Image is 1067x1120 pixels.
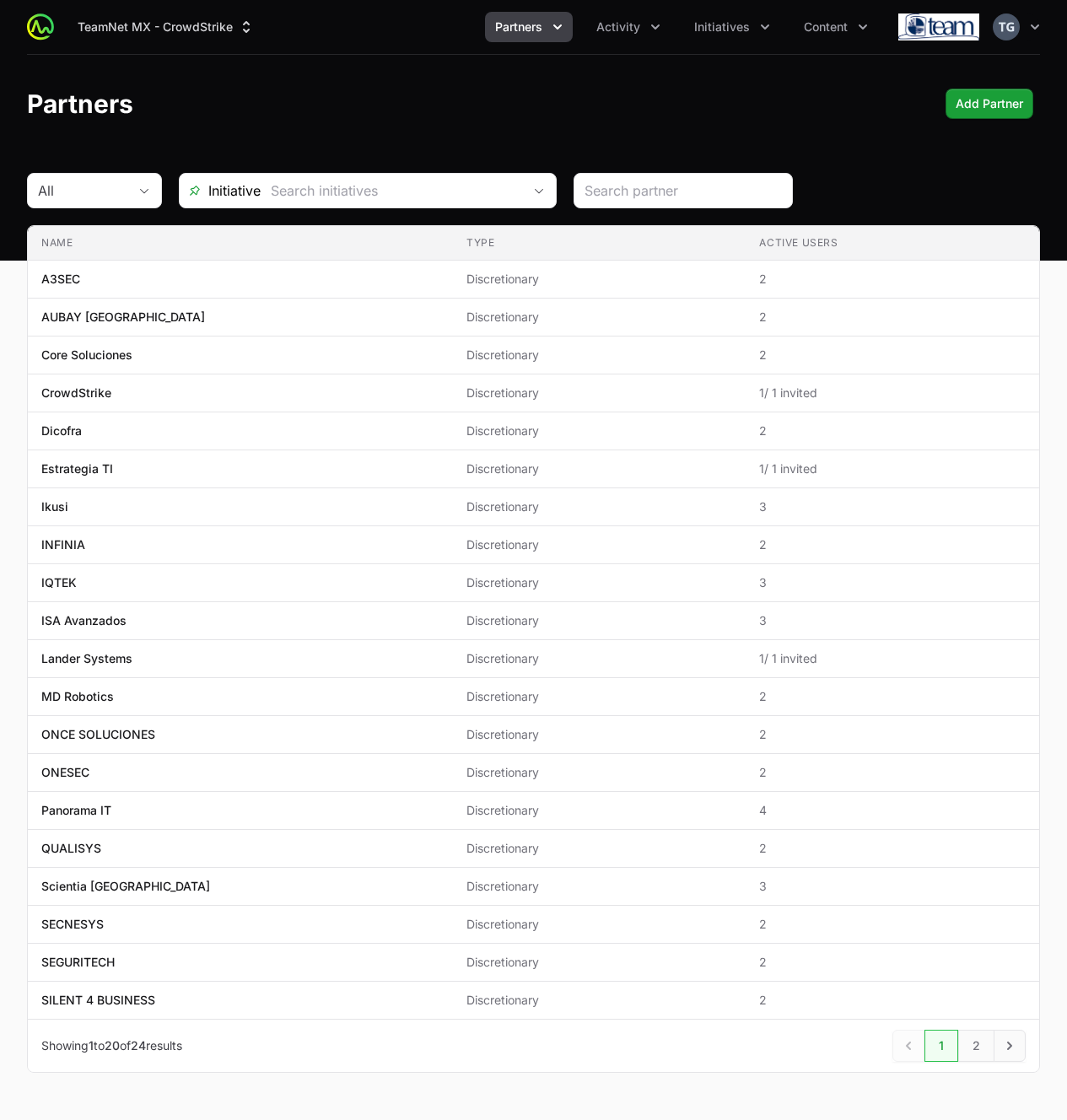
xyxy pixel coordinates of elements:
a: 2 [958,1030,994,1062]
p: ISA Avanzados [41,612,127,629]
div: Activity menu [586,12,671,42]
p: Lander Systems [41,650,132,667]
p: Dicofra [41,423,82,439]
span: Initiative [180,180,261,201]
th: Name [28,226,453,261]
p: SECNESYS [41,916,104,933]
span: 2 [759,992,1026,1009]
span: 1 [89,1038,94,1053]
span: Add Partner [956,94,1023,114]
span: Initiatives [694,19,750,35]
button: Content [794,12,878,42]
img: Timothy Greig [993,13,1020,40]
span: 3 [759,498,1026,515]
span: 1 / 1 invited [759,650,1026,667]
p: SEGURITECH [41,954,115,971]
span: 4 [759,802,1026,819]
span: 3 [759,574,1026,591]
span: 2 [759,764,1026,781]
p: IQTEK [41,574,77,591]
p: Scientia [GEOGRAPHIC_DATA] [41,878,210,895]
span: 3 [759,878,1026,895]
p: SILENT 4 BUSINESS [41,992,155,1009]
span: Discretionary [466,574,733,591]
span: Discretionary [466,423,733,439]
span: 2 [759,271,1026,288]
span: Activity [596,19,640,35]
button: Add Partner [946,89,1033,119]
span: Discretionary [466,536,733,553]
span: Discretionary [466,802,733,819]
span: 20 [105,1038,120,1053]
span: 24 [131,1038,146,1053]
div: Supplier switch menu [67,12,265,42]
h1: Partners [27,89,133,119]
div: Content menu [794,12,878,42]
p: ONCE SOLUCIONES [41,726,155,743]
span: Discretionary [466,916,733,933]
span: Discretionary [466,992,733,1009]
p: ONESEC [41,764,89,781]
p: CrowdStrike [41,385,111,401]
div: Partners menu [485,12,573,42]
span: 2 [759,347,1026,363]
p: Ikusi [41,498,68,515]
span: Discretionary [466,954,733,971]
th: Type [453,226,746,261]
input: Search partner [585,180,782,201]
button: Partners [485,12,573,42]
p: AUBAY [GEOGRAPHIC_DATA] [41,309,205,326]
span: 2 [759,309,1026,326]
span: Discretionary [466,460,733,477]
p: Panorama IT [41,802,111,819]
span: Discretionary [466,688,733,705]
span: 1 / 1 invited [759,385,1026,401]
div: Primary actions [946,89,1033,119]
button: TeamNet MX - CrowdStrike [67,12,265,42]
p: INFINIA [41,536,85,553]
span: 2 [759,423,1026,439]
span: Discretionary [466,498,733,515]
div: All [38,180,127,201]
span: 2 [759,688,1026,705]
div: Main navigation [54,12,878,42]
div: Open [522,174,556,207]
th: Active Users [746,226,1039,261]
button: All [28,174,161,207]
button: Initiatives [684,12,780,42]
span: Discretionary [466,271,733,288]
p: QUALISYS [41,840,101,857]
input: Search initiatives [261,174,522,207]
img: TeamNet MX [898,10,979,44]
p: MD Robotics [41,688,114,705]
span: Discretionary [466,840,733,857]
p: Core Soluciones [41,347,132,363]
span: 3 [759,612,1026,629]
span: 2 [759,536,1026,553]
a: Next [994,1030,1026,1062]
span: Discretionary [466,650,733,667]
span: 2 [759,954,1026,971]
span: Discretionary [466,347,733,363]
span: 1 / 1 invited [759,460,1026,477]
span: Content [804,19,848,35]
span: 2 [759,726,1026,743]
span: Partners [495,19,542,35]
a: 1 [924,1030,958,1062]
span: Discretionary [466,878,733,895]
span: Discretionary [466,385,733,401]
button: Activity [586,12,671,42]
span: 2 [759,840,1026,857]
div: Initiatives menu [684,12,780,42]
p: Estrategia TI [41,460,113,477]
span: Discretionary [466,764,733,781]
span: 2 [759,916,1026,933]
span: Discretionary [466,612,733,629]
p: A3SEC [41,271,80,288]
img: ActivitySource [27,13,54,40]
span: Discretionary [466,726,733,743]
p: Showing to of results [41,1037,182,1054]
span: Discretionary [466,309,733,326]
